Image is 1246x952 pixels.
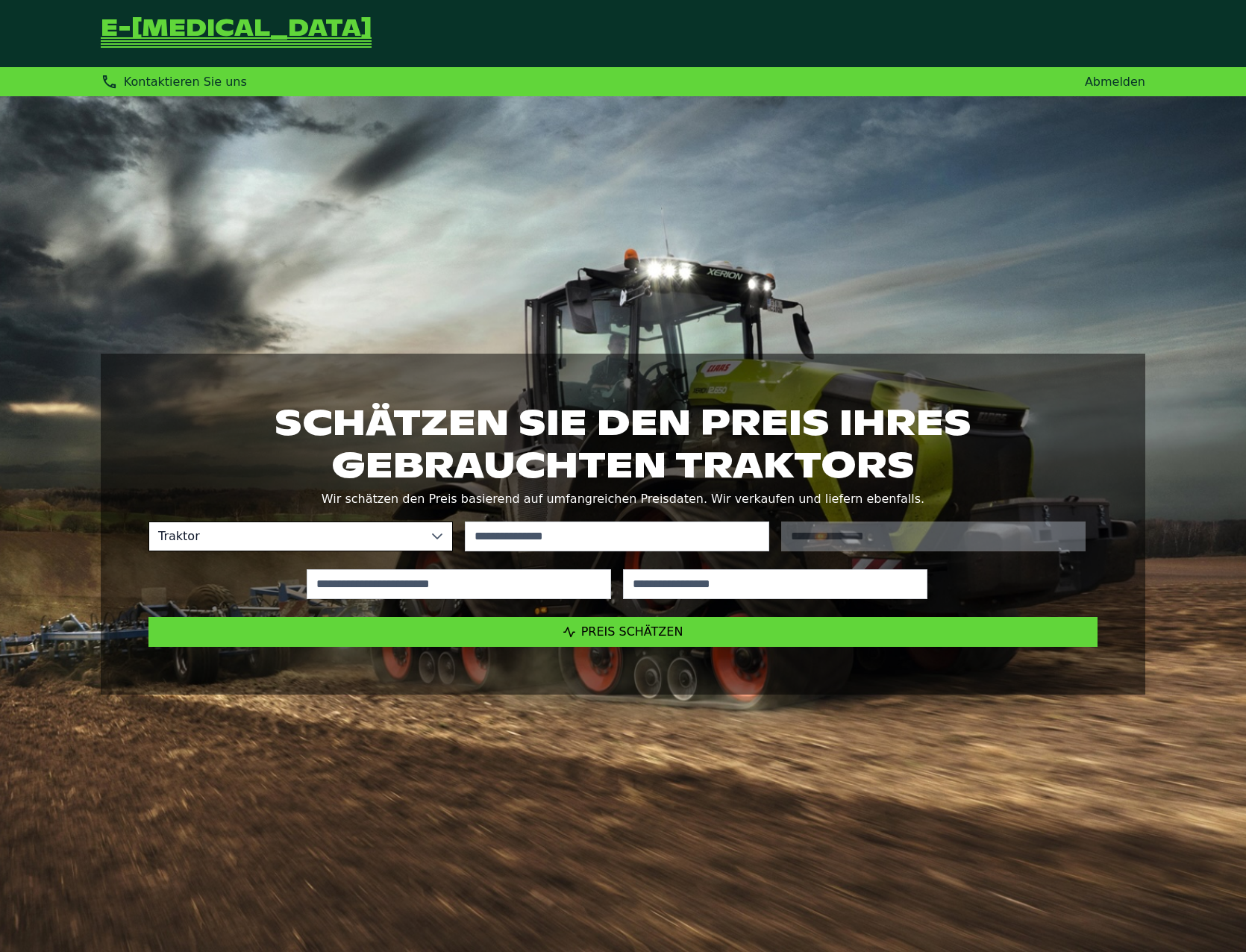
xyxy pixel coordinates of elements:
span: Traktor [149,522,422,551]
span: Preis schätzen [581,624,683,639]
button: Preis schätzen [148,617,1098,647]
p: Wir schätzen den Preis basierend auf umfangreichen Preisdaten. Wir verkaufen und liefern ebenfalls. [148,489,1098,510]
h1: Schätzen Sie den Preis Ihres gebrauchten Traktors [148,401,1098,485]
div: Kontaktieren Sie uns [101,73,247,90]
span: Kontaktieren Sie uns [124,75,247,89]
a: Abmelden [1085,75,1145,89]
a: Zurück zur Startseite [101,18,372,49]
